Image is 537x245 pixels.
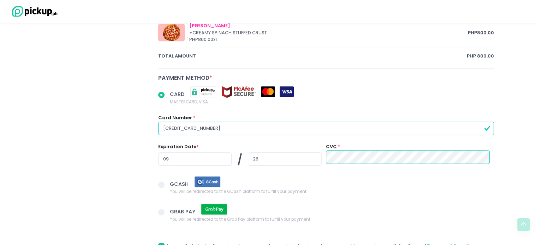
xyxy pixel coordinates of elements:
[158,143,199,150] label: Expiration Date
[189,29,468,36] div: + CREAMY SPINACH STUFFED CRUST
[170,91,186,98] span: CARD
[189,36,468,43] div: PHP 800.00 x 1
[221,86,256,98] img: mcafee-secure
[468,29,494,36] span: PHP 800.00
[237,152,242,168] span: /
[9,5,58,18] img: logo
[326,143,337,150] label: CVC
[158,74,494,82] div: Payment Method
[248,152,321,166] input: YY
[170,180,190,187] span: GCASH
[261,86,275,97] img: mastercard
[170,98,294,105] span: MASTERCARD, VISA
[170,188,307,195] span: You will be redirected to the GCash platform to fulfill your payment.
[280,86,294,97] img: visa
[158,114,192,121] label: Card Number
[170,208,197,215] span: GRAB PAY
[189,22,468,29] div: [PERSON_NAME]
[158,152,232,166] input: MM
[190,176,225,188] img: gcash
[158,53,467,60] span: total amount
[170,215,311,222] span: You will be redirected to the Grab Pay platform to fulfill your payment.
[158,122,494,135] input: Card Number
[467,53,494,60] span: PHP 800.00
[186,86,221,98] img: pickupsecure
[197,203,232,215] img: grab pay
